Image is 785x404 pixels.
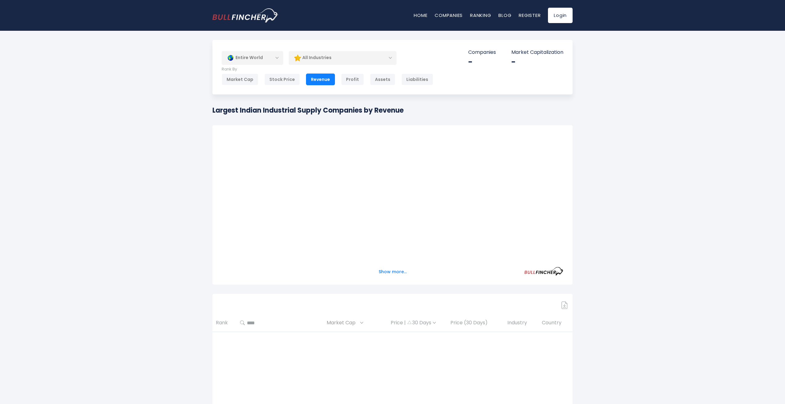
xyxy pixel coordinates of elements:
[468,57,496,67] div: -
[511,49,563,56] p: Market Capitalization
[222,67,433,72] p: Rank By
[264,74,300,85] div: Stock Price
[341,74,364,85] div: Profit
[306,74,335,85] div: Revenue
[289,51,397,65] div: All Industries
[327,318,359,328] span: Market Cap
[222,51,283,65] div: Entire World
[435,12,463,18] a: Companies
[519,12,541,18] a: Register
[383,320,444,326] div: Price | 30 Days
[212,8,279,22] a: Go to homepage
[548,8,573,23] a: Login
[370,74,395,85] div: Assets
[447,314,504,332] th: Price (30 Days)
[414,12,427,18] a: Home
[470,12,491,18] a: Ranking
[401,74,433,85] div: Liabilities
[511,57,563,67] div: -
[375,267,410,277] button: Show more...
[498,12,511,18] a: Blog
[212,8,279,22] img: bullfincher logo
[468,49,496,56] p: Companies
[222,74,258,85] div: Market Cap
[212,314,237,332] th: Rank
[212,105,404,115] h1: Largest Indian Industrial Supply Companies by Revenue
